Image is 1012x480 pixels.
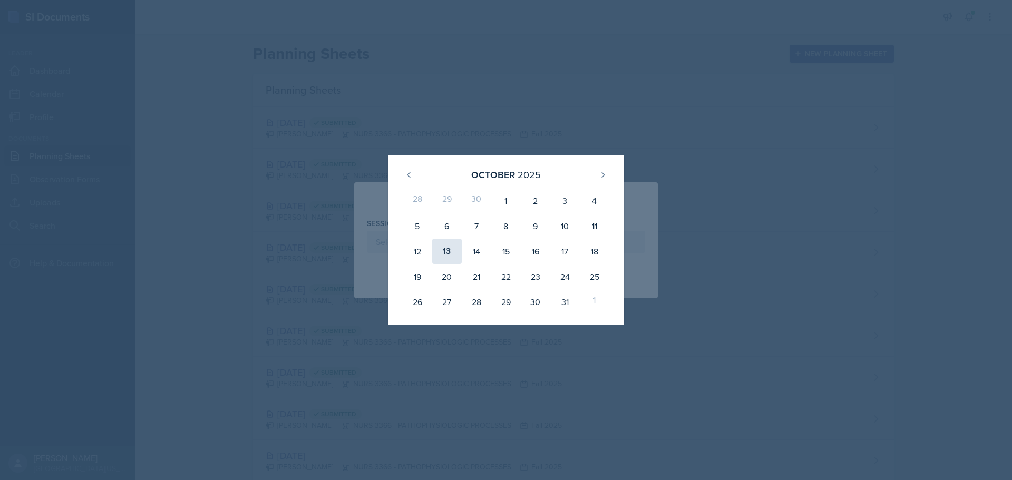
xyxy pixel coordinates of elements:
div: 30 [462,188,491,213]
div: 8 [491,213,521,239]
div: 2025 [518,168,541,182]
div: 4 [580,188,609,213]
div: 30 [521,289,550,315]
div: 14 [462,239,491,264]
div: 23 [521,264,550,289]
div: 2 [521,188,550,213]
div: 21 [462,264,491,289]
div: 17 [550,239,580,264]
div: 15 [491,239,521,264]
div: 28 [403,188,432,213]
div: 29 [491,289,521,315]
div: 27 [432,289,462,315]
div: 20 [432,264,462,289]
div: 9 [521,213,550,239]
div: 31 [550,289,580,315]
div: 6 [432,213,462,239]
div: 28 [462,289,491,315]
div: 7 [462,213,491,239]
div: 18 [580,239,609,264]
div: 11 [580,213,609,239]
div: 22 [491,264,521,289]
div: 13 [432,239,462,264]
div: 26 [403,289,432,315]
div: October [471,168,515,182]
div: 1 [580,289,609,315]
div: 10 [550,213,580,239]
div: 5 [403,213,432,239]
div: 25 [580,264,609,289]
div: 16 [521,239,550,264]
div: 3 [550,188,580,213]
div: 29 [432,188,462,213]
div: 12 [403,239,432,264]
div: 24 [550,264,580,289]
div: 19 [403,264,432,289]
div: 1 [491,188,521,213]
